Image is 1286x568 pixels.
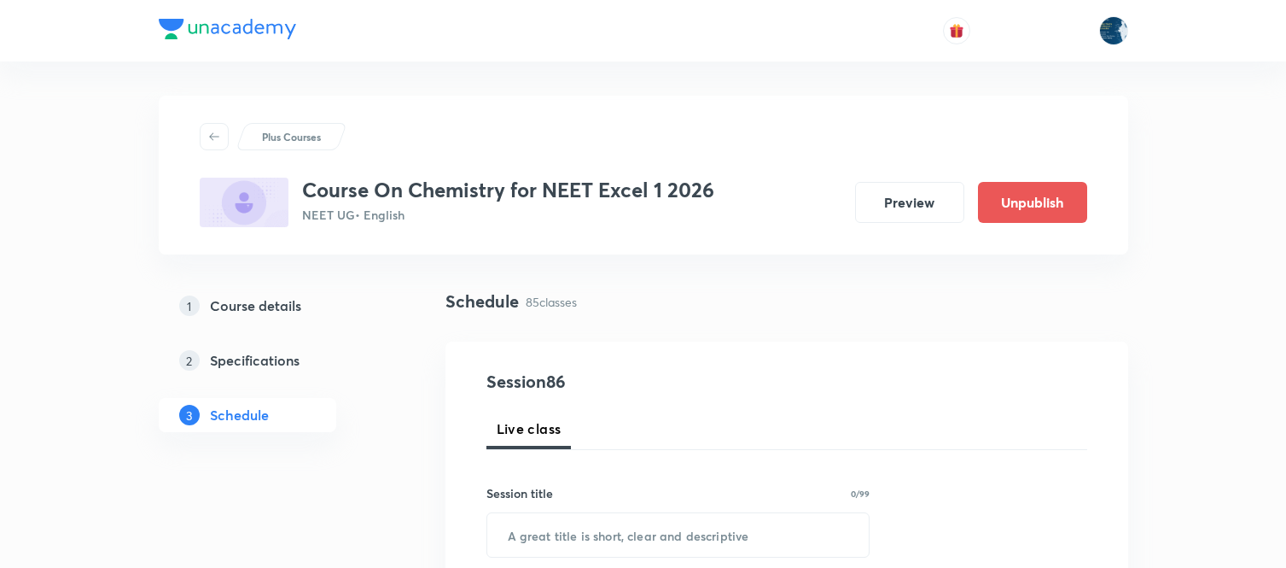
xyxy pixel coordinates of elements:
p: Plus Courses [262,129,321,144]
p: 1 [179,296,200,316]
h3: Course On Chemistry for NEET Excel 1 2026 [302,178,714,202]
p: 85 classes [526,293,577,311]
button: Preview [855,182,964,223]
a: 1Course details [159,289,391,323]
input: A great title is short, clear and descriptive [487,513,870,557]
img: DEB488D4-0E21-4ACB-9DAB-15295F1D3D67_plus.png [200,178,288,227]
img: Lokeshwar Chiluveru [1099,16,1128,45]
p: 2 [179,350,200,371]
h4: Session 86 [486,369,798,395]
button: Unpublish [978,182,1087,223]
a: Company Logo [159,19,296,44]
p: 0/99 [851,489,870,498]
h5: Schedule [210,405,269,425]
button: avatar [943,17,970,44]
a: 2Specifications [159,343,391,378]
p: 3 [179,405,200,425]
h4: Schedule [445,289,519,314]
img: Company Logo [159,19,296,39]
p: NEET UG • English [302,206,714,224]
span: Live class [497,419,562,439]
h5: Course details [210,296,301,316]
h5: Specifications [210,350,300,371]
h6: Session title [486,484,553,502]
img: avatar [949,23,964,38]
